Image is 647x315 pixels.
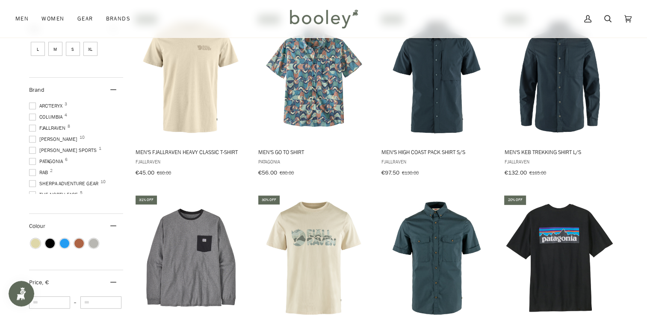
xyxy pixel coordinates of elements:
[29,86,44,94] span: Brand
[381,169,399,177] span: €97.50
[31,239,40,248] span: Colour: Beige
[83,42,97,56] span: Size: XL
[74,239,84,248] span: Colour: Brown
[503,21,616,134] img: Fjallraven Men's Keb Trekking Shirt L/S Dark Navy / Dark Navy - Booley Galway
[504,148,615,156] span: Men's Keb Trekking Shirt L/S
[65,102,67,106] span: 3
[504,169,526,177] span: €132.00
[60,239,69,248] span: Colour: Blue
[29,169,50,176] span: Rab
[381,158,492,165] span: Fjallraven
[29,278,49,286] span: Price
[136,148,246,156] span: Men's Fjallraven Heavy Classic T-shirt
[29,191,80,198] span: The North Face
[402,169,419,176] span: €130.00
[29,102,65,110] span: Arc'teryx
[48,42,62,56] span: Size: M
[29,113,65,121] span: Columbia
[41,15,64,23] span: Women
[381,148,492,156] span: Men's High Coast Pack Shirt S/S
[80,191,83,195] span: 5
[80,135,85,140] span: 10
[258,158,369,165] span: Patagonia
[134,21,248,134] img: Fjallraven Men's Fjallraven Heavy Classic T-shirt Chalk White - Booley Galway
[258,148,369,156] span: Men's Go To Shirt
[80,296,121,309] input: Maximum value
[258,195,280,204] div: 30% off
[380,201,493,315] img: Fjallraven Men's Ovik Air Stretch S/S Shirt Mountain Blue - Booley Galway
[257,21,370,134] img: Patagonia Men's Go To Shirt Swallowtail Geo / Still Blue - Booley Galway
[15,15,29,23] span: Men
[258,169,277,177] span: €56.00
[29,296,70,309] input: Minimum value
[503,14,616,179] a: Men's Keb Trekking Shirt L/S
[286,6,361,31] img: Booley
[89,239,98,248] span: Colour: Grey
[504,195,526,204] div: 20% off
[9,281,34,306] iframe: Button to open loyalty program pop-up
[134,201,248,315] img: Patagonia L/S Shop Sticker Pocket Responsibili-Tee Gravel Heather - Booley Galway
[45,239,55,248] span: Colour: Black
[65,113,67,117] span: 4
[42,278,49,286] span: , €
[380,14,493,179] a: Men's High Coast Pack Shirt S/S
[257,14,370,179] a: Men's Go To Shirt
[77,15,93,23] span: Gear
[29,157,65,165] span: Patagonia
[68,124,70,128] span: 8
[136,158,246,165] span: Fjallraven
[136,195,157,204] div: 31% off
[503,201,616,315] img: Patagonia Men's P-6 Logo Responsibili-Tee Black - Booley Galway
[29,135,80,143] span: [PERSON_NAME]
[529,169,546,176] span: €165.00
[257,201,370,315] img: Fjallraven Men's Multicolor Logo T-shirt Chalk White - Booley Galway
[380,21,493,134] img: Fjallraven Men's High Coast Pack Shirt S/S Dark Navy - Booley Galway
[29,146,99,154] span: [PERSON_NAME] Sports
[31,42,45,56] span: Size: L
[70,299,80,306] span: –
[65,157,68,162] span: 6
[29,124,68,132] span: Fjallraven
[504,158,615,165] span: Fjallraven
[66,42,80,56] span: Size: S
[134,14,248,179] a: Men's Fjallraven Heavy Classic T-shirt
[50,169,53,173] span: 2
[106,15,130,23] span: Brands
[280,169,294,176] span: €80.00
[29,180,101,187] span: Sherpa Adventure Gear
[29,222,52,230] span: Colour
[157,169,171,176] span: €60.00
[100,180,106,184] span: 10
[99,146,101,151] span: 1
[136,169,154,177] span: €45.00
